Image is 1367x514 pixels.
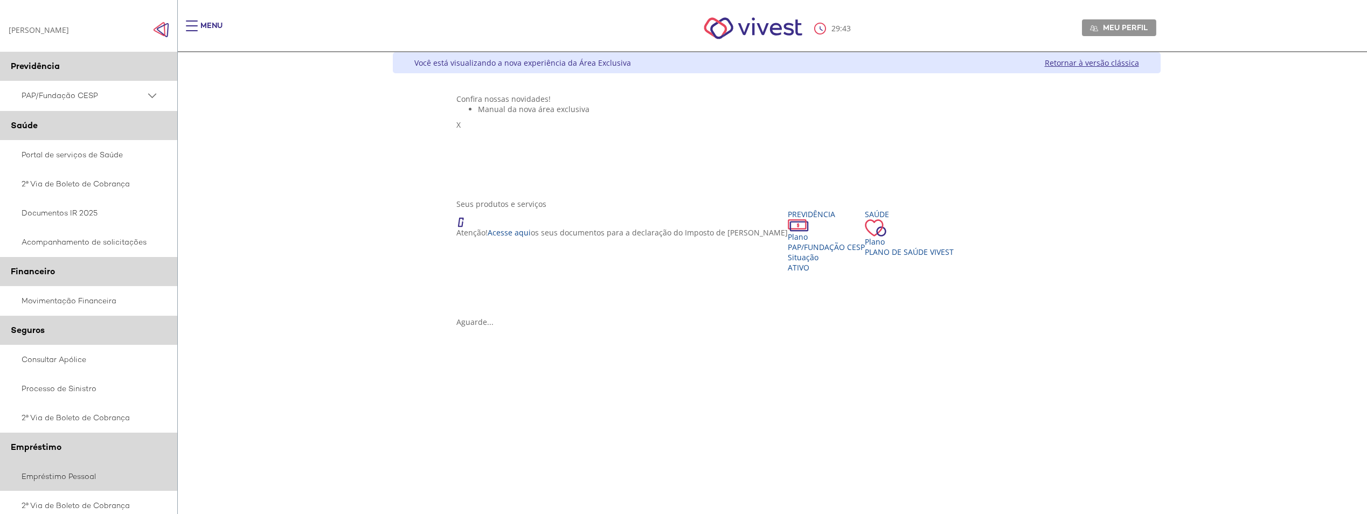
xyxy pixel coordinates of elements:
[22,89,145,102] span: PAP/Fundação CESP
[11,441,61,453] span: Empréstimo
[1045,58,1139,68] a: Retornar à versão clássica
[456,317,1097,327] div: Aguarde...
[414,58,631,68] div: Você está visualizando a nova experiência da Área Exclusiva
[478,104,589,114] span: Manual da nova área exclusiva
[456,94,1097,188] section: <span lang="pt-BR" dir="ltr">Visualizador do Conteúdo da Web</span> 1
[488,227,531,238] a: Acesse aqui
[456,199,1097,209] div: Seus produtos e serviços
[865,237,954,247] div: Plano
[1103,23,1148,32] span: Meu perfil
[456,94,1097,104] div: Confira nossas novidades!
[814,23,853,34] div: :
[788,242,865,252] span: PAP/Fundação CESP
[153,22,169,38] span: Click to close side navigation.
[9,25,69,35] div: [PERSON_NAME]
[788,209,865,273] a: Previdência PlanoPAP/Fundação CESP SituaçãoAtivo
[456,120,461,130] span: X
[842,23,851,33] span: 43
[865,209,954,219] div: Saúde
[788,219,809,232] img: ico_dinheiro.png
[788,262,809,273] span: Ativo
[865,219,886,237] img: ico_coracao.png
[153,22,169,38] img: Fechar menu
[788,252,865,262] div: Situação
[456,209,475,227] img: ico_atencao.png
[200,20,223,42] div: Menu
[1090,24,1098,32] img: Meu perfil
[1082,19,1156,36] a: Meu perfil
[692,5,814,51] img: Vivest
[11,324,45,336] span: Seguros
[456,199,1097,327] section: <span lang="en" dir="ltr">ProdutosCard</span>
[11,60,60,72] span: Previdência
[831,23,840,33] span: 29
[11,266,55,277] span: Financeiro
[865,209,954,257] a: Saúde PlanoPlano de Saúde VIVEST
[788,232,865,242] div: Plano
[11,120,38,131] span: Saúde
[865,247,954,257] span: Plano de Saúde VIVEST
[456,227,788,238] p: Atenção! os seus documentos para a declaração do Imposto de [PERSON_NAME]
[788,209,865,219] div: Previdência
